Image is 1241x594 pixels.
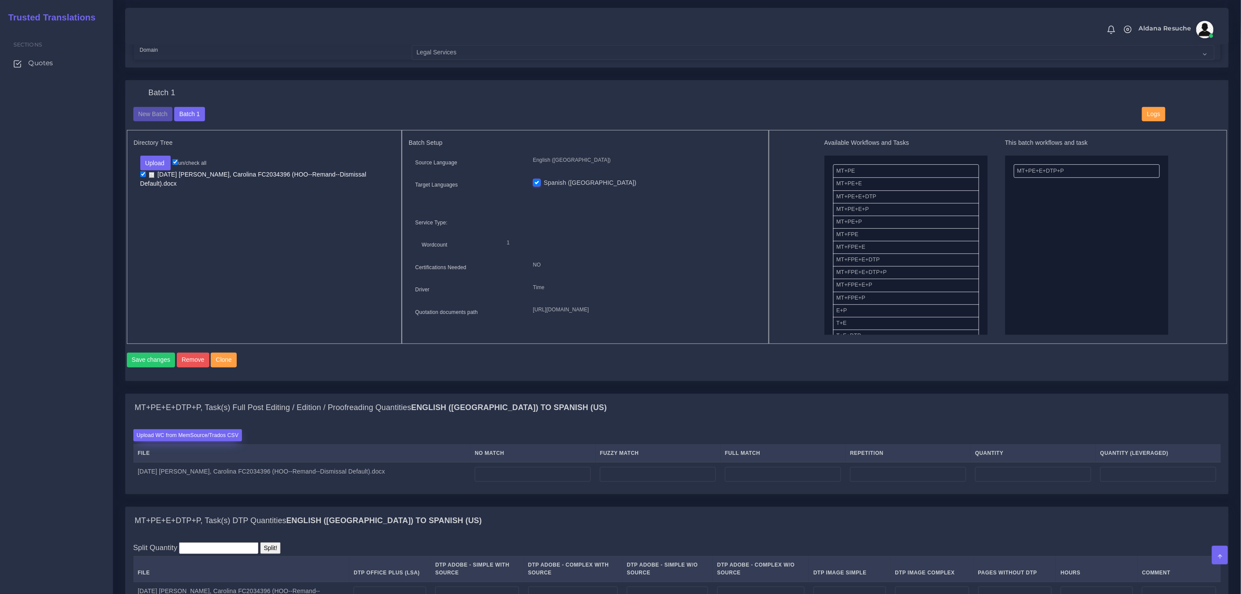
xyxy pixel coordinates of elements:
label: Driver [415,286,430,294]
th: Quantity (Leveraged) [1096,444,1221,462]
a: Batch 1 [174,110,205,117]
a: [DATE] [PERSON_NAME], Carolina FC2034396 (HOO--Remand--Dismissal Default).docx [140,170,367,188]
label: Service Type: [415,219,447,227]
div: MT+PE+E+DTP+P, Task(s) DTP QuantitiesEnglish ([GEOGRAPHIC_DATA]) TO Spanish (US) [126,507,1228,535]
th: File [133,444,470,462]
button: Save changes [127,353,175,367]
li: MT+PE+E+DTP+P [1014,164,1160,178]
th: No Match [470,444,596,462]
a: Clone [211,353,238,367]
input: Split! [260,542,281,554]
h5: Available Workflows and Tasks [824,139,988,147]
th: Hours [1056,556,1137,582]
h5: This batch workflows and task [1005,139,1168,147]
h5: Directory Tree [134,139,395,147]
label: Domain [140,46,158,54]
a: Quotes [7,54,106,72]
label: Certifications Needed [415,264,467,271]
span: Logs [1147,110,1160,117]
label: un/check all [172,159,206,167]
input: un/check all [172,159,178,165]
span: Sections [13,41,42,48]
b: English ([GEOGRAPHIC_DATA]) TO Spanish (US) [286,516,482,525]
td: [DATE] [PERSON_NAME], Carolina FC2034396 (HOO--Remand--Dismissal Default).docx [133,462,470,487]
b: English ([GEOGRAPHIC_DATA]) TO Spanish (US) [411,403,607,412]
th: DTP Image Complex [890,556,973,582]
label: Wordcount [422,241,447,249]
button: New Batch [133,107,173,122]
span: Aldana Resuche [1139,25,1191,31]
p: NO [533,260,755,270]
label: Upload WC from MemSource/Trados CSV [133,429,242,441]
li: MT+FPE+E+P [833,279,979,292]
h2: Trusted Translations [2,12,96,23]
p: 1 [507,238,749,247]
img: avatar [1196,21,1214,38]
p: [URL][DOMAIN_NAME] [533,305,755,314]
th: File [133,556,349,582]
button: Batch 1 [174,107,205,122]
li: MT+FPE+P [833,292,979,305]
th: Quantity [971,444,1096,462]
button: Clone [211,353,237,367]
li: MT+PE [833,164,979,178]
th: Pages Without DTP [973,556,1056,582]
th: Fuzzy Match [596,444,721,462]
button: Logs [1142,107,1165,122]
span: Quotes [28,58,53,68]
a: Remove [177,353,211,367]
h4: Batch 1 [149,88,175,98]
th: DTP Adobe - Simple With Source [431,556,524,582]
th: Full Match [721,444,846,462]
th: Comment [1138,556,1221,582]
li: T+E [833,317,979,330]
th: DTP Office Plus (LSA) [349,556,431,582]
a: Aldana Resucheavatar [1135,21,1217,38]
label: Source Language [415,159,457,167]
p: Time [533,283,755,292]
li: MT+FPE+E+DTP [833,254,979,267]
button: Upload [140,156,171,170]
div: MT+PE+E+DTP+P, Task(s) Full Post Editing / Edition / Proofreading QuantitiesEnglish ([GEOGRAPHIC_... [126,394,1228,422]
li: MT+FPE+E [833,241,979,254]
h5: Batch Setup [409,139,762,147]
th: DTP Adobe - Simple W/O Source [622,556,713,582]
label: Target Languages [415,181,458,189]
label: Spanish ([GEOGRAPHIC_DATA]) [544,178,636,187]
li: MT+FPE [833,228,979,241]
li: MT+PE+E+DTP [833,190,979,204]
button: Remove [177,353,209,367]
h4: MT+PE+E+DTP+P, Task(s) DTP Quantities [135,516,482,526]
li: MT+FPE+E+DTP+P [833,266,979,279]
label: Split Quantity [133,542,178,553]
h4: MT+PE+E+DTP+P, Task(s) Full Post Editing / Edition / Proofreading Quantities [135,403,607,413]
a: Trusted Translations [2,10,96,25]
li: E+P [833,304,979,317]
label: Quotation documents path [415,308,478,316]
a: New Batch [133,110,173,117]
p: English ([GEOGRAPHIC_DATA]) [533,156,755,165]
li: MT+PE+E [833,177,979,190]
li: MT+PE+E+P [833,203,979,216]
th: DTP Adobe - Complex W/O Source [713,556,809,582]
th: DTP Image Simple [809,556,890,582]
th: DTP Adobe - Complex With Source [523,556,622,582]
li: T+E+DTP [833,330,979,343]
li: MT+PE+P [833,216,979,229]
div: MT+PE+E+DTP+P, Task(s) Full Post Editing / Edition / Proofreading QuantitiesEnglish ([GEOGRAPHIC_... [126,422,1228,494]
th: Repetition [846,444,971,462]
